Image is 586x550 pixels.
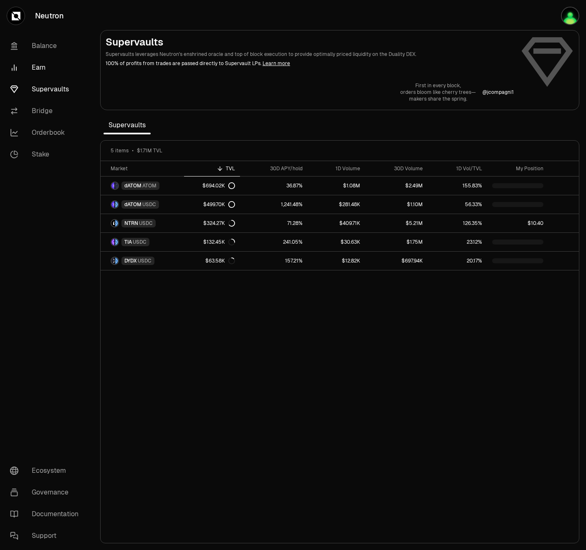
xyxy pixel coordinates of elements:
[104,117,151,134] span: Supervaults
[184,252,240,270] a: $63.58K
[370,165,423,172] div: 30D Volume
[124,201,141,208] span: dATOM
[308,195,365,214] a: $281.48K
[101,233,184,251] a: TIA LogoUSDC LogoTIAUSDC
[184,214,240,232] a: $324.27K
[365,214,428,232] a: $5.21M
[365,233,428,251] a: $1.75M
[3,482,90,503] a: Governance
[138,257,152,264] span: USDC
[428,177,487,195] a: 155.83%
[115,239,118,245] img: USDC Logo
[106,60,514,67] p: 100% of profits from trades are passed directly to Supervault LPs.
[115,257,118,264] img: USDC Logo
[400,82,476,102] a: First in every block,orders bloom like cherry trees—makers share the spring.
[245,165,303,172] div: 30D APY/hold
[428,195,487,214] a: 56.33%
[240,195,308,214] a: 1,241.48%
[202,182,235,189] div: $694.02K
[203,220,235,227] div: $324.27K
[205,257,235,264] div: $63.58K
[308,177,365,195] a: $1.08M
[203,239,235,245] div: $132.45K
[428,214,487,232] a: 126.35%
[115,182,118,189] img: ATOM Logo
[240,233,308,251] a: 241.05%
[139,220,153,227] span: USDC
[142,182,157,189] span: ATOM
[101,177,184,195] a: dATOM LogoATOM LogodATOMATOM
[240,177,308,195] a: 36.87%
[111,201,114,208] img: dATOM Logo
[101,214,184,232] a: NTRN LogoUSDC LogoNTRNUSDC
[111,220,114,227] img: NTRN Logo
[308,252,365,270] a: $12.82K
[365,177,428,195] a: $2.49M
[482,89,514,96] p: @ jcompagni1
[133,239,146,245] span: USDC
[428,233,487,251] a: 23.12%
[184,195,240,214] a: $499.70K
[111,182,114,189] img: dATOM Logo
[3,78,90,100] a: Supervaults
[111,239,114,245] img: TIA Logo
[106,50,514,58] p: Supervaults leverages Neutron's enshrined oracle and top of block execution to provide optimally ...
[106,35,514,49] h2: Supervaults
[142,201,156,208] span: USDC
[124,220,138,227] span: NTRN
[111,147,129,154] span: 5 items
[308,233,365,251] a: $30.63K
[400,96,476,102] p: makers share the spring.
[482,89,514,96] a: @jcompagni1
[561,7,579,25] img: Jay Keplr
[365,252,428,270] a: $697.94K
[124,257,137,264] span: DYDX
[487,214,548,232] a: $10.40
[3,57,90,78] a: Earn
[3,100,90,122] a: Bridge
[3,35,90,57] a: Balance
[184,233,240,251] a: $132.45K
[124,182,141,189] span: dATOM
[115,220,118,227] img: USDC Logo
[111,165,179,172] div: Market
[428,252,487,270] a: 20.17%
[433,165,482,172] div: 1D Vol/TVL
[400,89,476,96] p: orders bloom like cherry trees—
[3,460,90,482] a: Ecosystem
[313,165,360,172] div: 1D Volume
[124,239,132,245] span: TIA
[492,165,543,172] div: My Position
[189,165,235,172] div: TVL
[400,82,476,89] p: First in every block,
[308,214,365,232] a: $409.71K
[184,177,240,195] a: $694.02K
[263,60,290,67] a: Learn more
[137,147,162,154] span: $1.71M TVL
[115,201,118,208] img: USDC Logo
[3,122,90,144] a: Orderbook
[3,144,90,165] a: Stake
[101,252,184,270] a: DYDX LogoUSDC LogoDYDXUSDC
[3,503,90,525] a: Documentation
[111,257,114,264] img: DYDX Logo
[3,525,90,547] a: Support
[101,195,184,214] a: dATOM LogoUSDC LogodATOMUSDC
[240,214,308,232] a: 71.28%
[203,201,235,208] div: $499.70K
[365,195,428,214] a: $1.10M
[240,252,308,270] a: 157.21%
